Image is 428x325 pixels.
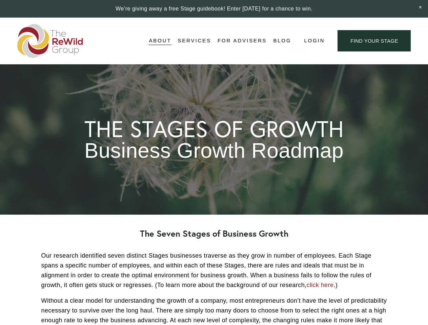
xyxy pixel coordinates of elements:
[140,228,288,239] strong: The Seven Stages of Business Growth
[178,36,211,46] a: folder dropdown
[218,36,267,46] a: For Advisers
[338,30,411,51] a: find your stage
[149,36,171,45] span: About
[273,36,291,46] a: Blog
[84,140,344,161] p: Business Growth Roadmap
[178,36,211,45] span: Services
[17,24,84,58] img: The ReWild Group
[304,36,325,45] a: Login
[84,118,344,140] h1: THE STAGES OF GROWTH
[149,36,171,46] a: folder dropdown
[41,251,387,290] p: Our research identified seven distinct Stages businesses traverse as they grow in number of emplo...
[306,282,333,288] a: click here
